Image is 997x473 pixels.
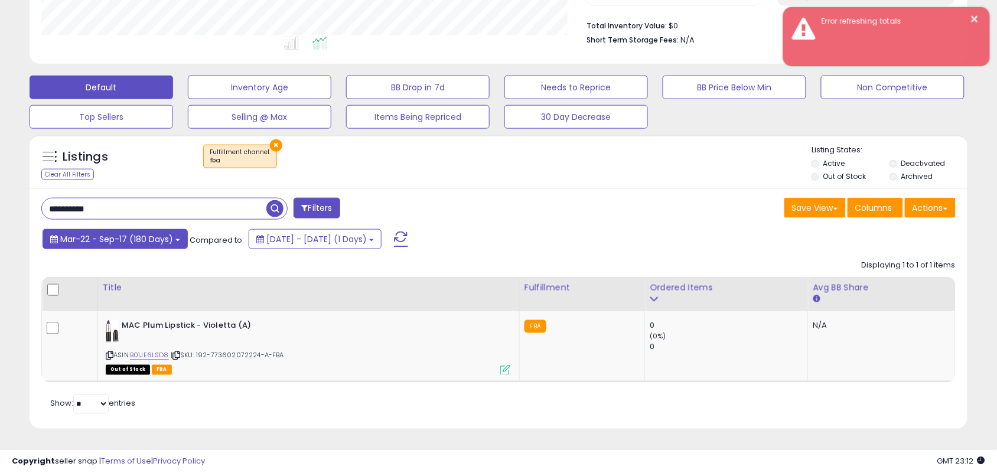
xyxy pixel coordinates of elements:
button: Needs to Reprice [504,76,648,99]
div: Title [103,282,514,294]
span: | SKU: 192-773602072224-A-FBA [171,350,284,360]
div: Error refreshing totals [813,16,981,27]
button: Inventory Age [188,76,331,99]
button: Columns [848,198,903,218]
div: N/A [813,320,946,331]
span: Show: entries [50,398,135,409]
div: Ordered Items [650,282,803,294]
button: Default [30,76,173,99]
button: × [970,12,980,27]
span: All listings that are currently out of stock and unavailable for purchase on Amazon [106,365,150,375]
a: Terms of Use [101,455,151,467]
span: FBA [152,365,172,375]
div: Avg BB Share [813,282,950,294]
button: Mar-22 - Sep-17 (180 Days) [43,229,188,249]
button: Actions [905,198,956,218]
h5: Listings [63,149,108,165]
small: (0%) [650,331,666,341]
a: Privacy Policy [153,455,205,467]
b: Total Inventory Value: [587,21,667,31]
button: BB Drop in 7d [346,76,490,99]
button: × [270,139,282,152]
div: Displaying 1 to 1 of 1 items [862,260,956,271]
b: Short Term Storage Fees: [587,35,679,45]
b: MAC Plum Lipstick - Violetta (A) [122,320,265,334]
button: [DATE] - [DATE] (1 Days) [249,229,382,249]
button: Save View [784,198,846,218]
label: Deactivated [901,158,946,168]
small: Avg BB Share. [813,294,820,305]
img: 31Q4J-64o4S._SL40_.jpg [106,320,119,344]
li: $0 [587,18,947,32]
button: BB Price Below Min [663,76,806,99]
div: 0 [650,320,807,331]
span: Fulfillment channel : [210,148,271,165]
div: seller snap | | [12,456,205,467]
label: Out of Stock [823,171,866,181]
button: 30 Day Decrease [504,105,648,129]
span: 2025-09-16 23:12 GMT [937,455,985,467]
div: 0 [650,341,807,352]
div: ASIN: [106,320,510,374]
button: Selling @ Max [188,105,331,129]
div: Fulfillment [524,282,640,294]
small: FBA [524,320,546,333]
button: Non Competitive [821,76,965,99]
button: Top Sellers [30,105,173,129]
label: Archived [901,171,933,181]
p: Listing States: [812,145,967,156]
button: Items Being Repriced [346,105,490,129]
span: Compared to: [190,234,244,246]
div: Clear All Filters [41,169,94,180]
div: fba [210,156,271,165]
a: B01JE6LSD8 [130,350,169,360]
span: Mar-22 - Sep-17 (180 Days) [60,233,173,245]
label: Active [823,158,845,168]
span: [DATE] - [DATE] (1 Days) [266,233,367,245]
span: Columns [855,202,892,214]
strong: Copyright [12,455,55,467]
button: Filters [294,198,340,218]
span: N/A [681,34,695,45]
